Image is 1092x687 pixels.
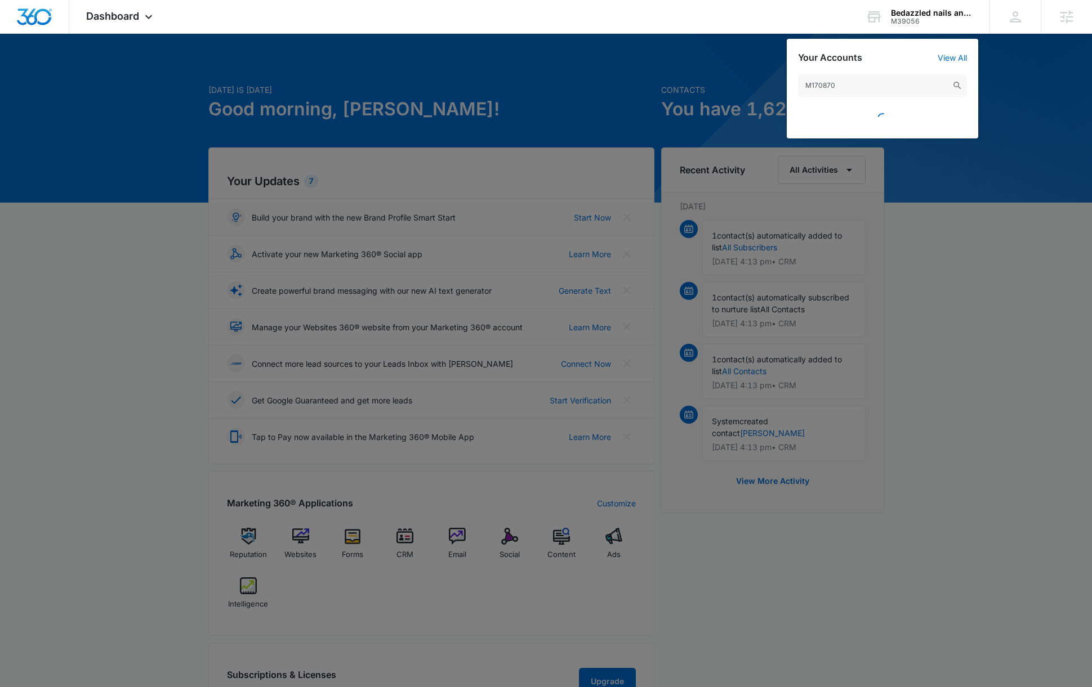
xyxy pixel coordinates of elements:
[891,17,973,25] div: account id
[798,52,862,63] h2: Your Accounts
[891,8,973,17] div: account name
[86,10,139,22] span: Dashboard
[798,74,967,97] input: Search Accounts
[938,53,967,62] a: View All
